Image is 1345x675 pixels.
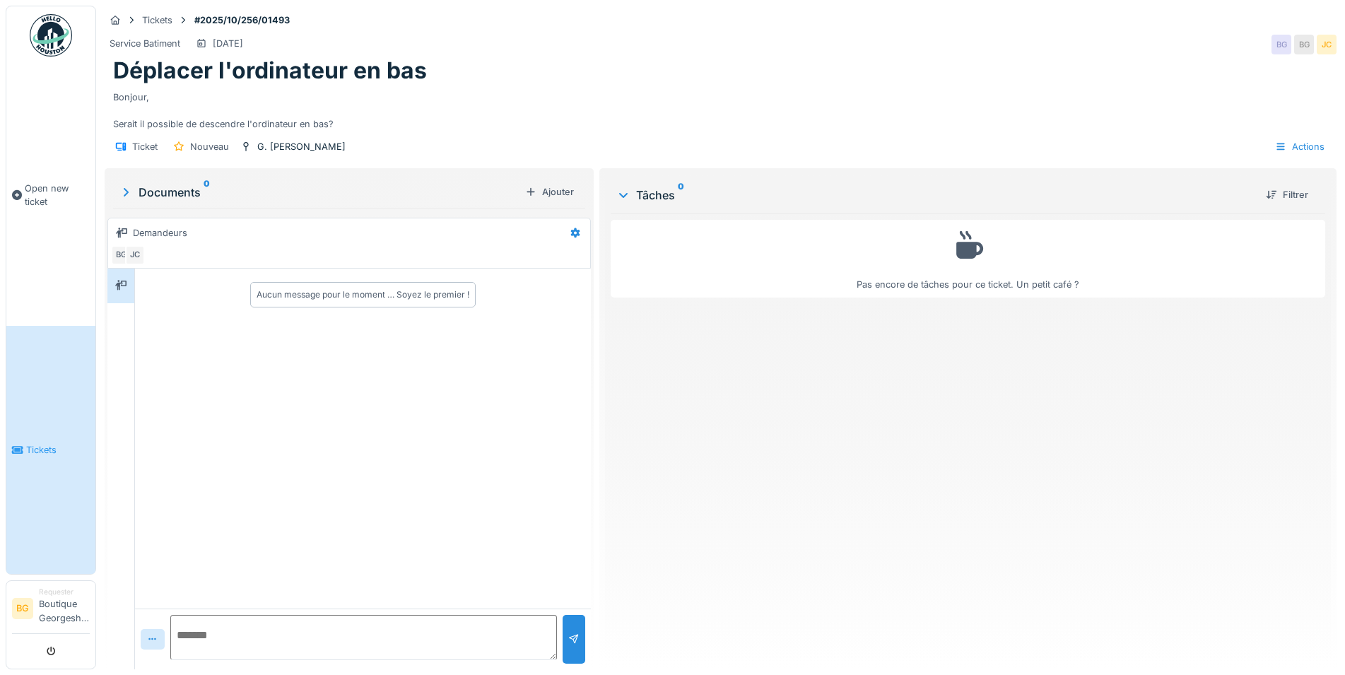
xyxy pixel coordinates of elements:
[257,288,469,301] div: Aucun message pour le moment … Soyez le premier !
[6,326,95,574] a: Tickets
[213,37,243,50] div: [DATE]
[133,226,187,240] div: Demandeurs
[142,13,172,27] div: Tickets
[39,587,90,630] li: Boutique Georgeshenri
[1317,35,1337,54] div: JC
[113,85,1328,131] div: Bonjour, Serait il possible de descendre l'ordinateur en bas?
[204,184,210,201] sup: 0
[119,184,519,201] div: Documents
[616,187,1255,204] div: Tâches
[12,587,90,634] a: BG RequesterBoutique Georgeshenri
[257,140,346,153] div: G. [PERSON_NAME]
[110,37,180,50] div: Service Batiment
[519,182,580,201] div: Ajouter
[1271,35,1291,54] div: BG
[132,140,158,153] div: Ticket
[1269,136,1331,157] div: Actions
[125,245,145,265] div: JC
[30,14,72,57] img: Badge_color-CXgf-gQk.svg
[678,187,684,204] sup: 0
[12,598,33,619] li: BG
[189,13,295,27] strong: #2025/10/256/01493
[1260,185,1314,204] div: Filtrer
[39,587,90,597] div: Requester
[26,443,90,457] span: Tickets
[6,64,95,326] a: Open new ticket
[1294,35,1314,54] div: BG
[620,226,1316,292] div: Pas encore de tâches pour ce ticket. Un petit café ?
[190,140,229,153] div: Nouveau
[25,182,90,209] span: Open new ticket
[113,57,427,84] h1: Déplacer l'ordinateur en bas
[111,245,131,265] div: BG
